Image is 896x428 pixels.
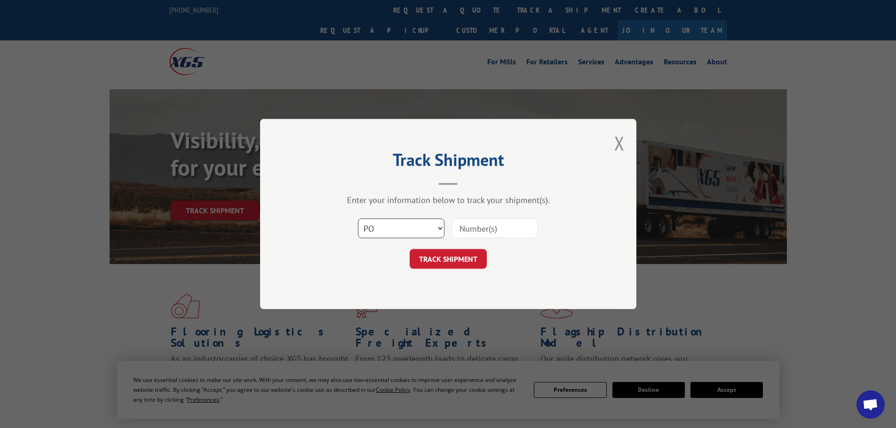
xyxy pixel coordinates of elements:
button: Close modal [614,131,625,156]
h2: Track Shipment [307,153,589,171]
input: Number(s) [452,218,538,238]
div: Open chat [856,390,885,419]
div: Enter your information below to track your shipment(s). [307,195,589,205]
button: TRACK SHIPMENT [410,249,487,269]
